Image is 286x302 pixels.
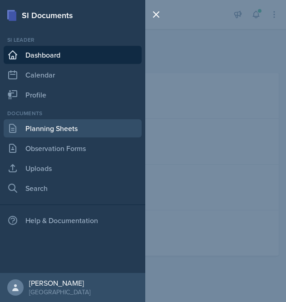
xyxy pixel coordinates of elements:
div: Help & Documentation [4,211,142,229]
a: Profile [4,86,142,104]
div: Documents [4,109,142,117]
a: Planning Sheets [4,119,142,137]
a: Search [4,179,142,197]
a: Uploads [4,159,142,177]
a: Calendar [4,66,142,84]
a: Dashboard [4,46,142,64]
a: Observation Forms [4,139,142,157]
div: [GEOGRAPHIC_DATA] [29,287,90,297]
div: [PERSON_NAME] [29,278,90,287]
div: Si leader [4,36,142,44]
